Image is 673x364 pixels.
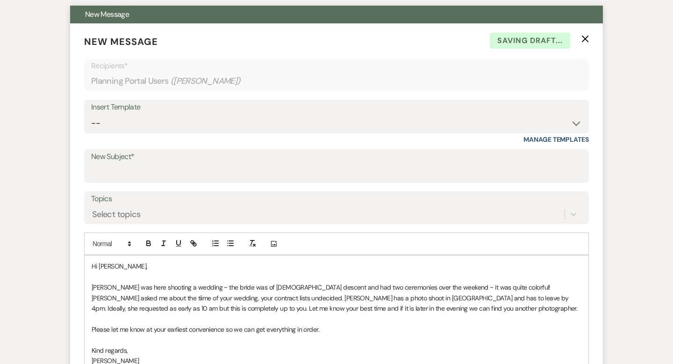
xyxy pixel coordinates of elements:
span: New Message [84,36,158,48]
a: Manage Templates [523,135,589,144]
div: Planning Portal Users [91,72,582,90]
div: Insert Template [91,101,582,114]
p: [PERSON_NAME] asked me about the tiime of your wedding, your contract lists undecided. [PERSON_NA... [92,293,581,314]
p: Recipients* [91,60,582,72]
label: New Subject* [91,150,582,164]
p: Hi [PERSON_NAME], [92,261,581,271]
label: Topics [91,192,582,206]
p: [PERSON_NAME] was here shooting a wedding ~ the bride was of [DEMOGRAPHIC_DATA] descent and had t... [92,282,581,292]
span: Saving draft... [490,33,570,49]
p: Please let me know at your earliest convenience so we can get everything in order. [92,324,581,335]
span: ( [PERSON_NAME] ) [171,75,241,87]
div: Select topics [92,208,141,221]
p: Kind regards, [92,345,581,356]
span: New Message [85,9,129,19]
